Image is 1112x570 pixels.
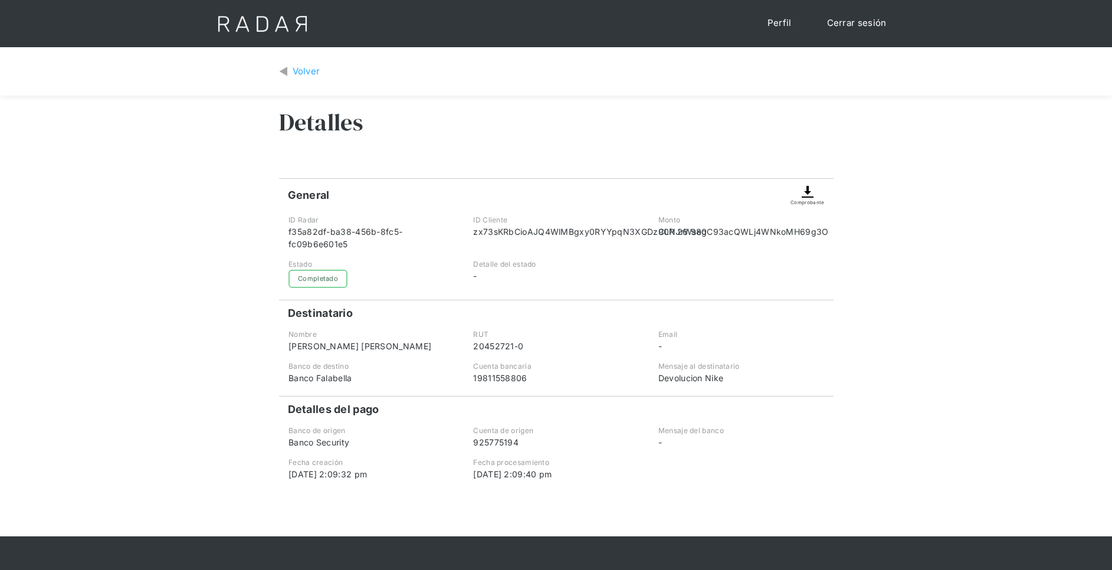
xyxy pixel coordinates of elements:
div: Mensaje al destinatario [658,361,824,372]
div: [DATE] 2:09:32 pm [288,468,454,480]
a: Cerrar sesión [815,12,898,35]
img: Descargar comprobante [801,185,815,199]
div: Estado [288,259,454,270]
div: Cuenta bancaria [473,361,638,372]
div: RUT [473,329,638,340]
div: Fecha procesamiento [473,457,638,468]
div: Banco Falabella [288,372,454,384]
div: [DATE] 2:09:40 pm [473,468,638,480]
div: Volver [293,65,320,78]
div: Fecha creación [288,457,454,468]
div: Banco de origen [288,425,454,436]
h4: Detalles del pago [288,402,379,417]
div: [PERSON_NAME] [PERSON_NAME] [288,340,454,352]
h4: Destinatario [288,306,353,320]
div: Monto [658,215,824,225]
div: Devolucion Nike [658,372,824,384]
h3: Detalles [279,107,363,137]
div: Mensaje del banco [658,425,824,436]
div: Banco de destino [288,361,454,372]
div: - [658,436,824,448]
div: Email [658,329,824,340]
div: Comprobante [790,199,824,206]
div: Completado [288,270,347,288]
div: zx73sKRbCioAJQ4WlMBgxy0RYYpqN3XGDz90NJrWsegC93acQWLj4WNkoMH69g3O [473,225,638,238]
h4: General [288,188,330,202]
a: Perfil [756,12,803,35]
div: - [473,270,638,282]
div: Cuenta de origen [473,425,638,436]
div: CLP 26.980 [658,225,824,238]
div: Detalle del estado [473,259,638,270]
div: f35a82df-ba38-456b-8fc5-fc09b6e601e5 [288,225,454,250]
div: Banco Security [288,436,454,448]
div: 925775194 [473,436,638,448]
div: 20452721-0 [473,340,638,352]
a: Volver [279,65,320,78]
div: ID Radar [288,215,454,225]
div: Nombre [288,329,454,340]
div: ID Cliente [473,215,638,225]
div: 19811558806 [473,372,638,384]
div: - [658,340,824,352]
